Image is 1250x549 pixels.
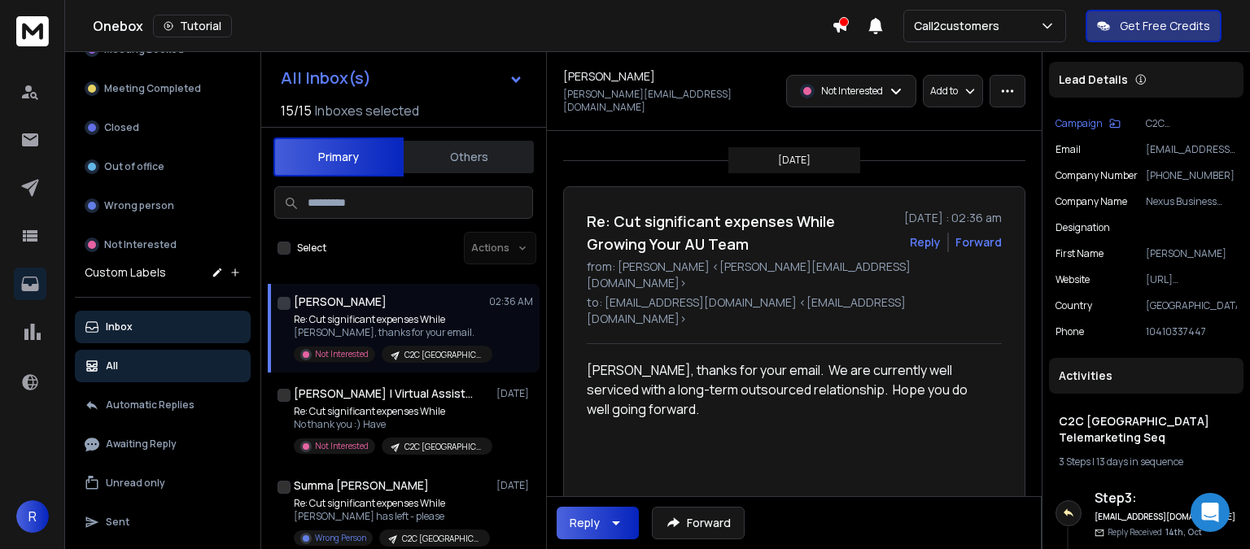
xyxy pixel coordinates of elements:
p: Unread only [106,477,165,490]
p: Re: Cut significant expenses While [294,497,489,510]
p: [DATE] [496,479,533,492]
p: Website [1056,273,1090,286]
button: Get Free Credits [1086,10,1222,42]
button: Reply [557,507,639,539]
p: Meeting Completed [104,82,201,95]
span: 14th, Oct [1165,526,1202,538]
button: R [16,500,49,533]
div: Forward [955,234,1002,251]
div: Activities [1049,358,1243,394]
div: Open Intercom Messenger [1191,493,1230,532]
p: [DATE] [778,154,811,167]
button: Awaiting Reply [75,428,251,460]
button: Reply [910,234,941,251]
button: Forward [652,507,745,539]
p: Re: Cut significant expenses While [294,405,489,418]
div: Onebox [93,15,832,37]
p: Sent [106,516,129,529]
p: Wrong Person [315,532,366,544]
button: Meeting Completed [75,72,251,105]
p: Call2customers [914,18,1006,34]
p: Get Free Credits [1120,18,1210,34]
p: Inbox [106,320,133,333]
p: Nexus Business Services [1146,195,1237,208]
button: Out of office [75,150,251,183]
button: Campaign [1056,117,1121,130]
button: Primary [273,137,404,176]
p: [URL][DOMAIN_NAME] [1146,273,1237,286]
p: Not Interested [315,440,369,452]
p: from: [PERSON_NAME] <[PERSON_NAME][EMAIL_ADDRESS][DOMAIN_NAME]> [587,259,1002,291]
p: Campaign [1056,117,1103,130]
p: Phone [1056,325,1084,338]
p: Designation [1056,221,1110,234]
p: Not Interested [315,348,369,360]
p: C2C [GEOGRAPHIC_DATA] Telemarketing Seq [402,533,480,545]
button: Others [404,139,534,175]
p: 10410337447 [1146,325,1237,338]
h6: Step 3 : [1095,488,1237,508]
button: Automatic Replies [75,389,251,421]
label: Select [297,242,326,255]
button: Inbox [75,311,251,343]
p: Not Interested [104,238,177,251]
p: Not Interested [821,85,883,98]
p: [PERSON_NAME], thanks for your email. [294,326,489,339]
button: All [75,350,251,382]
h1: [PERSON_NAME] [563,68,655,85]
h1: All Inbox(s) [281,70,371,86]
h1: Summa [PERSON_NAME] [294,477,429,494]
p: [PERSON_NAME] has left - please [294,510,489,523]
p: Add to [930,85,958,98]
p: All [106,359,118,373]
div: | [1059,455,1234,468]
button: All Inbox(s) [268,62,536,94]
p: [DATE] : 02:36 am [904,210,1002,226]
div: Reply [570,515,600,531]
h1: C2C [GEOGRAPHIC_DATA] Telemarketing Seq [1059,413,1234,446]
p: Awaiting Reply [106,438,177,451]
button: Unread only [75,467,251,499]
span: 3 Steps [1059,455,1090,468]
p: to: [EMAIL_ADDRESS][DOMAIN_NAME] <[EMAIL_ADDRESS][DOMAIN_NAME]> [587,294,1002,327]
p: [PHONE_NUMBER] [1146,169,1237,182]
p: Out of office [104,160,164,173]
h1: Re: Cut significant expenses While Growing Your AU Team [587,210,894,255]
h1: [PERSON_NAME] [294,294,387,310]
p: C2C [GEOGRAPHIC_DATA] Telemarketing Seq [404,441,483,453]
p: No thank you :) Have [294,418,489,431]
p: Closed [104,121,139,134]
p: 02:36 AM [489,295,533,308]
button: Sent [75,506,251,538]
p: [PERSON_NAME][EMAIL_ADDRESS][DOMAIN_NAME] [563,88,776,114]
button: Wrong person [75,190,251,222]
h6: [EMAIL_ADDRESS][DOMAIN_NAME] [1095,511,1237,523]
h1: [PERSON_NAME] | Virtual Assistant on Call [294,386,473,402]
p: Lead Details [1059,72,1128,88]
p: [PERSON_NAME] [1146,247,1237,260]
p: Reply Received [1108,526,1202,538]
p: Company Name [1056,195,1127,208]
span: 15 / 15 [281,101,312,120]
h3: Custom Labels [85,264,166,281]
p: First Name [1056,247,1104,260]
p: Email [1056,143,1081,156]
p: Re: Cut significant expenses While [294,313,489,326]
button: Not Interested [75,229,251,261]
p: [DATE] [496,387,533,400]
p: Wrong person [104,199,174,212]
button: Tutorial [153,15,232,37]
p: [EMAIL_ADDRESS][DOMAIN_NAME] [1146,143,1237,156]
p: Automatic Replies [106,399,194,412]
p: Country [1056,299,1092,312]
p: C2C [GEOGRAPHIC_DATA] Telemarketing Seq [1146,117,1237,130]
div: [PERSON_NAME], thanks for your email. We are currently well serviced with a long-term outsourced ... [587,360,989,477]
span: 13 days in sequence [1096,455,1183,468]
p: [GEOGRAPHIC_DATA] [1146,299,1237,312]
p: Company Number [1056,169,1138,182]
p: C2C [GEOGRAPHIC_DATA] Telemarketing Seq [404,349,483,361]
button: Closed [75,111,251,144]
